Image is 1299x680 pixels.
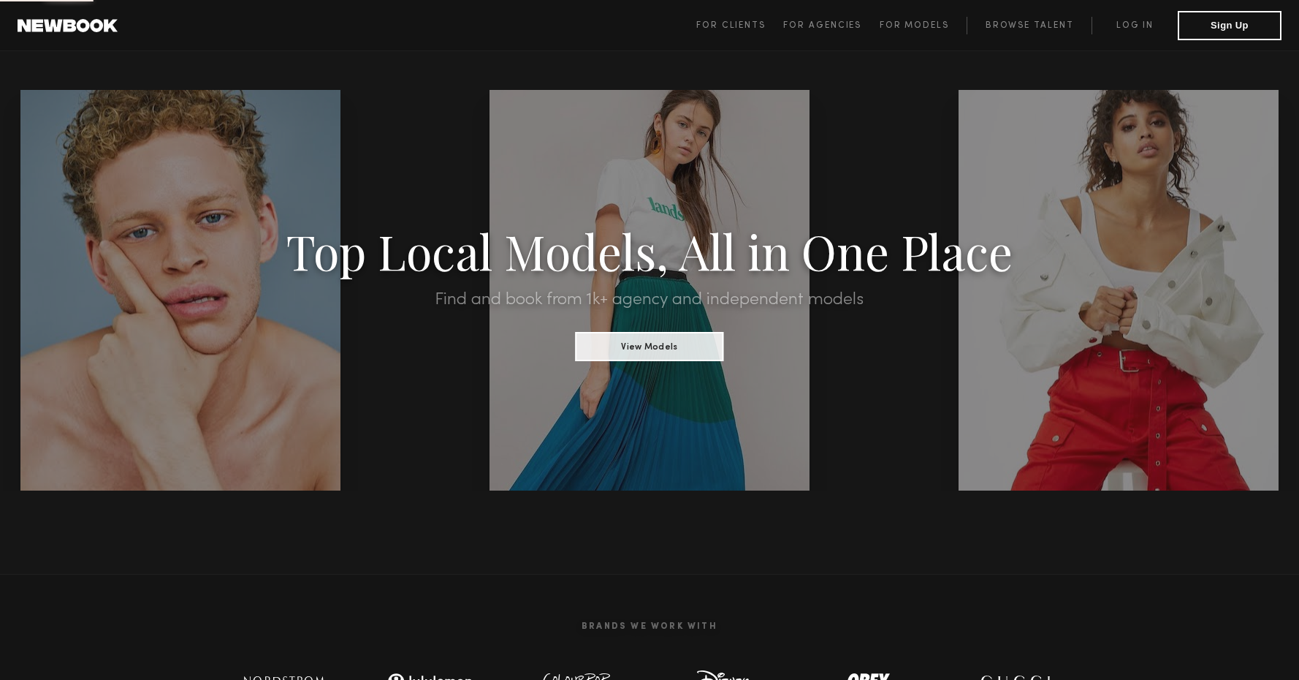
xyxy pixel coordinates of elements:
[696,17,783,34] a: For Clients
[575,337,723,353] a: View Models
[880,21,949,30] span: For Models
[783,21,861,30] span: For Agencies
[97,291,1201,309] h2: Find and book from 1k+ agency and independent models
[967,17,1092,34] a: Browse Talent
[696,21,766,30] span: For Clients
[1178,11,1281,40] button: Sign Up
[880,17,967,34] a: For Models
[211,604,1088,649] h2: Brands We Work With
[783,17,879,34] a: For Agencies
[97,228,1201,273] h1: Top Local Models, All in One Place
[575,332,723,361] button: View Models
[1092,17,1178,34] a: Log in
